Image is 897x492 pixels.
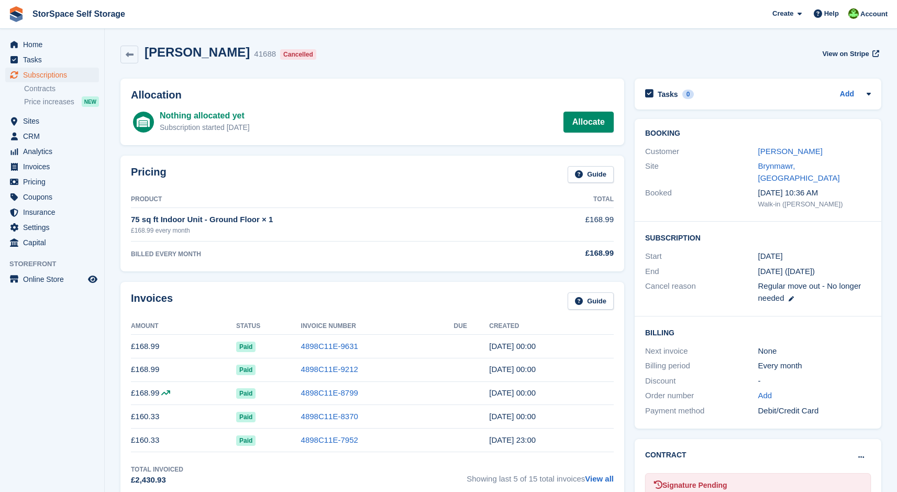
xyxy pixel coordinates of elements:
[236,435,256,446] span: Paid
[5,205,99,220] a: menu
[658,90,678,99] h2: Tasks
[645,250,758,263] div: Start
[645,345,758,357] div: Next invoice
[645,146,758,158] div: Customer
[489,365,536,374] time: 2025-06-24 23:00:59 UTC
[131,292,173,310] h2: Invoices
[818,45,881,62] a: View on Stripe
[645,405,758,417] div: Payment method
[758,267,815,276] span: [DATE] ([DATE])
[645,187,758,209] div: Booked
[131,249,533,259] div: BILLED EVERY MONTH
[8,6,24,22] img: stora-icon-8386f47178a22dfd0bd8f6a31ec36ba5ce8667c1dd55bd0f319d3a0aa187defe.svg
[5,68,99,82] a: menu
[645,232,871,243] h2: Subscription
[489,388,536,397] time: 2025-05-24 23:00:49 UTC
[23,129,86,144] span: CRM
[236,318,301,335] th: Status
[23,37,86,52] span: Home
[822,49,869,59] span: View on Stripe
[236,342,256,352] span: Paid
[645,360,758,372] div: Billing period
[9,259,104,269] span: Storefront
[82,96,99,107] div: NEW
[23,114,86,128] span: Sites
[489,412,536,421] time: 2025-04-24 23:00:31 UTC
[489,435,536,444] time: 2025-03-24 23:00:43 UTC
[24,96,99,107] a: Price increases NEW
[645,280,758,304] div: Cancel reason
[131,405,236,429] td: £160.33
[254,48,276,60] div: 41688
[160,122,250,133] div: Subscription started [DATE]
[5,129,99,144] a: menu
[654,480,862,491] div: Signature Pending
[131,191,533,208] th: Product
[682,90,694,99] div: 0
[568,292,614,310] a: Guide
[131,474,183,486] div: £2,430.93
[160,110,250,122] div: Nothing allocated yet
[5,114,99,128] a: menu
[131,358,236,381] td: £168.99
[5,37,99,52] a: menu
[489,342,536,351] time: 2025-07-24 23:00:34 UTC
[301,365,358,374] a: 4898C11E-9212
[533,208,614,241] td: £168.99
[23,235,86,250] span: Capital
[467,465,614,486] span: Showing last 5 of 15 total invoices
[840,89,854,101] a: Add
[5,220,99,235] a: menu
[758,405,871,417] div: Debit/Credit Card
[145,45,250,59] h2: [PERSON_NAME]
[824,8,839,19] span: Help
[24,84,99,94] a: Contracts
[454,318,490,335] th: Due
[23,272,86,287] span: Online Store
[131,335,236,358] td: £168.99
[645,390,758,402] div: Order number
[131,429,236,452] td: £160.33
[301,318,454,335] th: Invoice Number
[301,342,358,351] a: 4898C11E-9631
[758,360,871,372] div: Every month
[131,465,183,474] div: Total Invoiced
[131,226,533,235] div: £168.99 every month
[645,327,871,337] h2: Billing
[131,318,236,335] th: Amount
[236,412,256,422] span: Paid
[758,250,783,263] time: 2024-05-24 23:00:00 UTC
[24,97,74,107] span: Price increases
[489,318,614,335] th: Created
[645,160,758,184] div: Site
[5,52,99,67] a: menu
[23,159,86,174] span: Invoices
[645,129,871,138] h2: Booking
[848,8,859,19] img: Jon Pace
[301,412,358,421] a: 4898C11E-8370
[236,388,256,399] span: Paid
[758,345,871,357] div: None
[5,190,99,204] a: menu
[772,8,793,19] span: Create
[645,266,758,278] div: End
[758,187,871,199] div: [DATE] 10:36 AM
[563,112,614,133] a: Allocate
[23,174,86,189] span: Pricing
[5,174,99,189] a: menu
[758,390,772,402] a: Add
[758,375,871,387] div: -
[758,161,840,182] a: Brynmawr, [GEOGRAPHIC_DATA]
[758,281,861,302] span: Regular move out - No longer needed
[860,9,888,19] span: Account
[645,375,758,387] div: Discount
[758,199,871,210] div: Walk-in ([PERSON_NAME])
[5,159,99,174] a: menu
[23,205,86,220] span: Insurance
[23,68,86,82] span: Subscriptions
[568,166,614,183] a: Guide
[23,190,86,204] span: Coupons
[758,147,823,156] a: [PERSON_NAME]
[5,235,99,250] a: menu
[533,191,614,208] th: Total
